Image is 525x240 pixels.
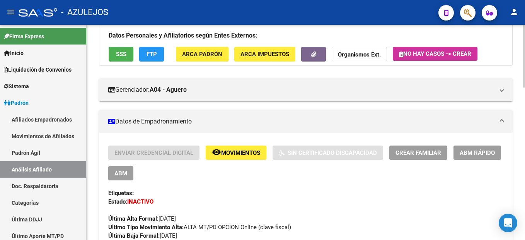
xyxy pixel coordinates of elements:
[108,224,184,231] strong: Ultimo Tipo Movimiento Alta:
[150,86,187,94] strong: A04 - Aguero
[108,215,176,222] span: [DATE]
[108,86,494,94] mat-panel-title: Gerenciador:
[510,7,519,17] mat-icon: person
[399,50,471,57] span: No hay casos -> Crear
[108,166,133,180] button: ABM
[114,170,127,177] span: ABM
[99,78,513,101] mat-expansion-panel-header: Gerenciador:A04 - Aguero
[116,51,126,58] span: SSS
[108,215,159,222] strong: Última Alta Formal:
[114,149,193,156] span: Enviar Credencial Digital
[240,51,289,58] span: ARCA Impuestos
[108,198,127,205] strong: Estado:
[4,82,29,91] span: Sistema
[4,32,44,41] span: Firma Express
[127,198,153,205] strong: INACTIVO
[393,47,477,61] button: No hay casos -> Crear
[6,7,15,17] mat-icon: menu
[109,47,133,61] button: SSS
[453,146,501,160] button: ABM Rápido
[176,47,228,61] button: ARCA Padrón
[108,117,494,126] mat-panel-title: Datos de Empadronamiento
[499,214,517,232] div: Open Intercom Messenger
[389,146,447,160] button: Crear Familiar
[182,51,222,58] span: ARCA Padrón
[234,47,295,61] button: ARCA Impuestos
[395,149,441,156] span: Crear Familiar
[4,49,24,57] span: Inicio
[273,146,383,160] button: Sin Certificado Discapacidad
[338,51,381,58] strong: Organismos Ext.
[108,146,199,160] button: Enviar Credencial Digital
[4,99,29,107] span: Padrón
[4,65,72,74] span: Liquidación de Convenios
[147,51,157,58] span: FTP
[108,232,177,239] span: [DATE]
[99,110,513,133] mat-expansion-panel-header: Datos de Empadronamiento
[108,190,134,197] strong: Etiquetas:
[108,224,291,231] span: ALTA MT/PD OPCION Online (clave fiscal)
[206,146,266,160] button: Movimientos
[212,147,221,157] mat-icon: remove_red_eye
[460,149,495,156] span: ABM Rápido
[221,149,260,156] span: Movimientos
[332,47,387,61] button: Organismos Ext.
[61,4,108,21] span: - AZULEJOS
[288,149,377,156] span: Sin Certificado Discapacidad
[139,47,164,61] button: FTP
[108,232,160,239] strong: Última Baja Formal:
[109,30,503,41] h3: Datos Personales y Afiliatorios según Entes Externos:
